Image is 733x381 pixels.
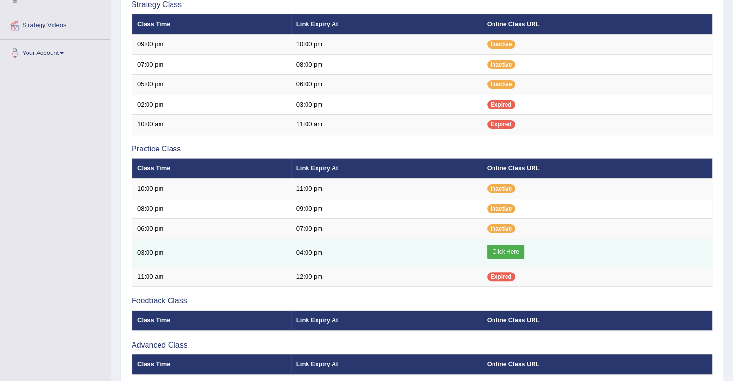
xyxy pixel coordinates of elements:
th: Link Expiry At [291,14,482,34]
th: Class Time [132,354,291,375]
td: 02:00 pm [132,95,291,115]
td: 10:00 pm [291,34,482,54]
th: Class Time [132,14,291,34]
h3: Feedback Class [132,297,712,305]
td: 08:00 pm [132,199,291,219]
td: 11:00 pm [291,178,482,199]
th: Online Class URL [482,158,712,178]
td: 11:00 am [132,267,291,287]
td: 03:00 pm [132,239,291,267]
td: 06:00 pm [132,219,291,239]
span: Inactive [487,224,516,233]
th: Class Time [132,311,291,331]
td: 10:00 pm [132,178,291,199]
a: Your Account [0,40,110,64]
span: Inactive [487,40,516,49]
td: 12:00 pm [291,267,482,287]
td: 11:00 am [291,115,482,135]
h3: Strategy Class [132,0,712,9]
th: Link Expiry At [291,354,482,375]
th: Online Class URL [482,354,712,375]
h3: Advanced Class [132,341,712,350]
td: 05:00 pm [132,75,291,95]
td: 07:00 pm [132,54,291,75]
span: Expired [487,120,515,129]
td: 10:00 am [132,115,291,135]
td: 06:00 pm [291,75,482,95]
span: Inactive [487,60,516,69]
h3: Practice Class [132,145,712,153]
span: Inactive [487,184,516,193]
span: Expired [487,272,515,281]
td: 09:00 pm [291,199,482,219]
td: 08:00 pm [291,54,482,75]
th: Class Time [132,158,291,178]
td: 03:00 pm [291,95,482,115]
a: Click Here [487,245,524,259]
td: 07:00 pm [291,219,482,239]
a: Strategy Videos [0,12,110,36]
td: 04:00 pm [291,239,482,267]
th: Link Expiry At [291,158,482,178]
th: Online Class URL [482,311,712,331]
th: Link Expiry At [291,311,482,331]
span: Inactive [487,80,516,89]
span: Inactive [487,204,516,213]
span: Expired [487,100,515,109]
th: Online Class URL [482,14,712,34]
td: 09:00 pm [132,34,291,54]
